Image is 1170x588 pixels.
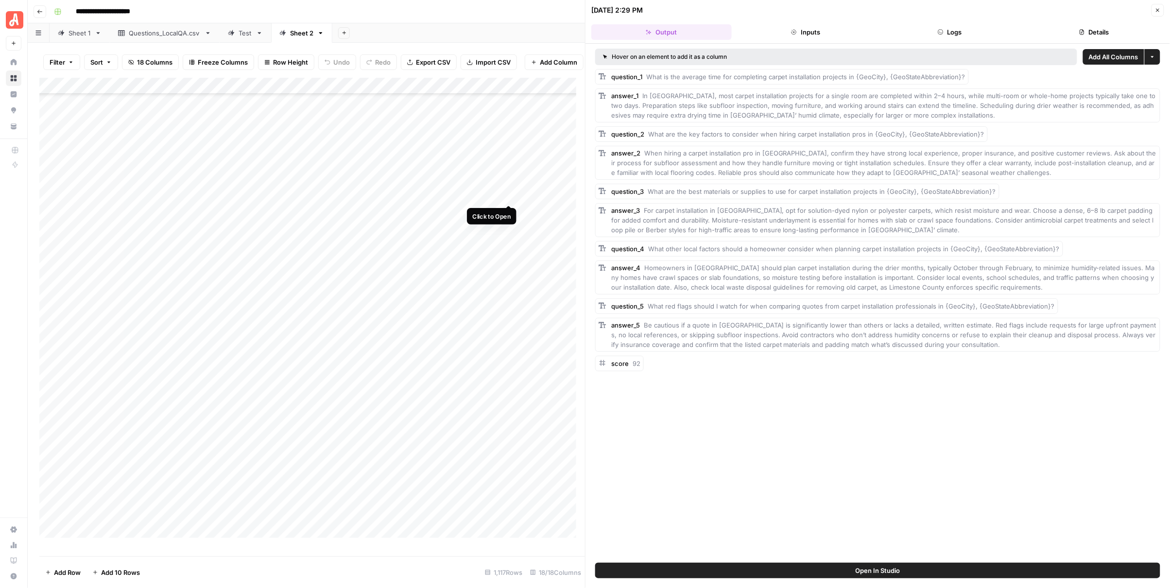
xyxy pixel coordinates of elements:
button: Add Row [39,565,86,580]
img: Angi Logo [6,11,23,29]
a: Sheet 1 [50,23,110,43]
div: 1,117 Rows [481,565,526,580]
div: [DATE] 2:29 PM [591,5,643,15]
span: answer_5 [611,321,640,329]
span: Export CSV [416,57,450,67]
span: Add All Columns [1089,52,1138,62]
div: Test [239,28,252,38]
span: Add 10 Rows [101,568,140,577]
span: Redo [375,57,391,67]
button: Logs [880,24,1020,40]
span: question_3 [611,188,644,195]
button: Export CSV [401,54,457,70]
span: Open In Studio [856,566,900,575]
button: Filter [43,54,80,70]
button: Add Column [525,54,584,70]
span: What other local factors should a homeowner consider when planning carpet installation projects i... [648,245,1060,253]
button: Open In Studio [595,563,1160,578]
button: Freeze Columns [183,54,254,70]
span: question_1 [611,73,642,81]
span: What red flags should I watch for when comparing quotes from carpet installation professionals in... [648,302,1055,310]
div: Hover on an element to add it as a column [603,52,898,61]
span: When hiring a carpet installation pro in [GEOGRAPHIC_DATA], confirm they have strong local experi... [611,149,1156,176]
span: Freeze Columns [198,57,248,67]
a: Settings [6,522,21,537]
div: Sheet 1 [69,28,91,38]
span: Row Height [273,57,308,67]
button: Workspace: Angi [6,8,21,32]
span: question_2 [611,130,644,138]
span: Add Row [54,568,81,577]
button: Output [591,24,732,40]
span: question_5 [611,302,644,310]
a: Browse [6,70,21,86]
span: 18 Columns [137,57,172,67]
a: Your Data [6,119,21,134]
button: Undo [318,54,356,70]
a: Usage [6,537,21,553]
span: Sort [90,57,103,67]
span: Be cautious if a quote in [GEOGRAPHIC_DATA] is significantly lower than others or lacks a detaile... [611,321,1156,348]
button: Inputs [736,24,876,40]
span: question_4 [611,245,644,253]
button: Import CSV [461,54,517,70]
div: Sheet 2 [290,28,313,38]
span: What are the best materials or supplies to use for carpet installation projects in {GeoCity}, {Ge... [648,188,996,195]
span: answer_4 [611,264,640,272]
a: Opportunities [6,103,21,118]
button: 18 Columns [122,54,179,70]
span: answer_3 [611,207,640,214]
div: Click to Open [472,212,511,221]
span: 92 [633,360,640,367]
div: Questions_LocalQA.csv [129,28,201,38]
span: answer_1 [611,92,638,100]
span: What is the average time for completing carpet installation projects in {GeoCity}, {GeoStateAbbre... [646,73,965,81]
span: Undo [333,57,350,67]
span: In [GEOGRAPHIC_DATA], most carpet installation projects for a single room are completed within 2–... [611,92,1158,119]
span: score [611,360,629,367]
a: Learning Hub [6,553,21,569]
span: Import CSV [476,57,511,67]
a: Sheet 2 [271,23,332,43]
a: Questions_LocalQA.csv [110,23,220,43]
span: What are the key factors to consider when hiring carpet installation pros in {GeoCity}, {GeoState... [648,130,984,138]
span: Homeowners in [GEOGRAPHIC_DATA] should plan carpet installation during the drier months, typicall... [611,264,1155,291]
div: 18/18 Columns [526,565,585,580]
span: For carpet installation in [GEOGRAPHIC_DATA], opt for solution-dyed nylon or polyester carpets, w... [611,207,1155,234]
button: Help + Support [6,569,21,584]
button: Row Height [258,54,314,70]
button: Add 10 Rows [86,565,146,580]
button: Add All Columns [1083,49,1144,65]
span: Filter [50,57,65,67]
a: Home [6,54,21,70]
button: Redo [360,54,397,70]
a: Test [220,23,271,43]
span: Add Column [540,57,577,67]
button: Details [1024,24,1164,40]
span: answer_2 [611,149,640,157]
button: Sort [84,54,118,70]
a: Insights [6,86,21,102]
